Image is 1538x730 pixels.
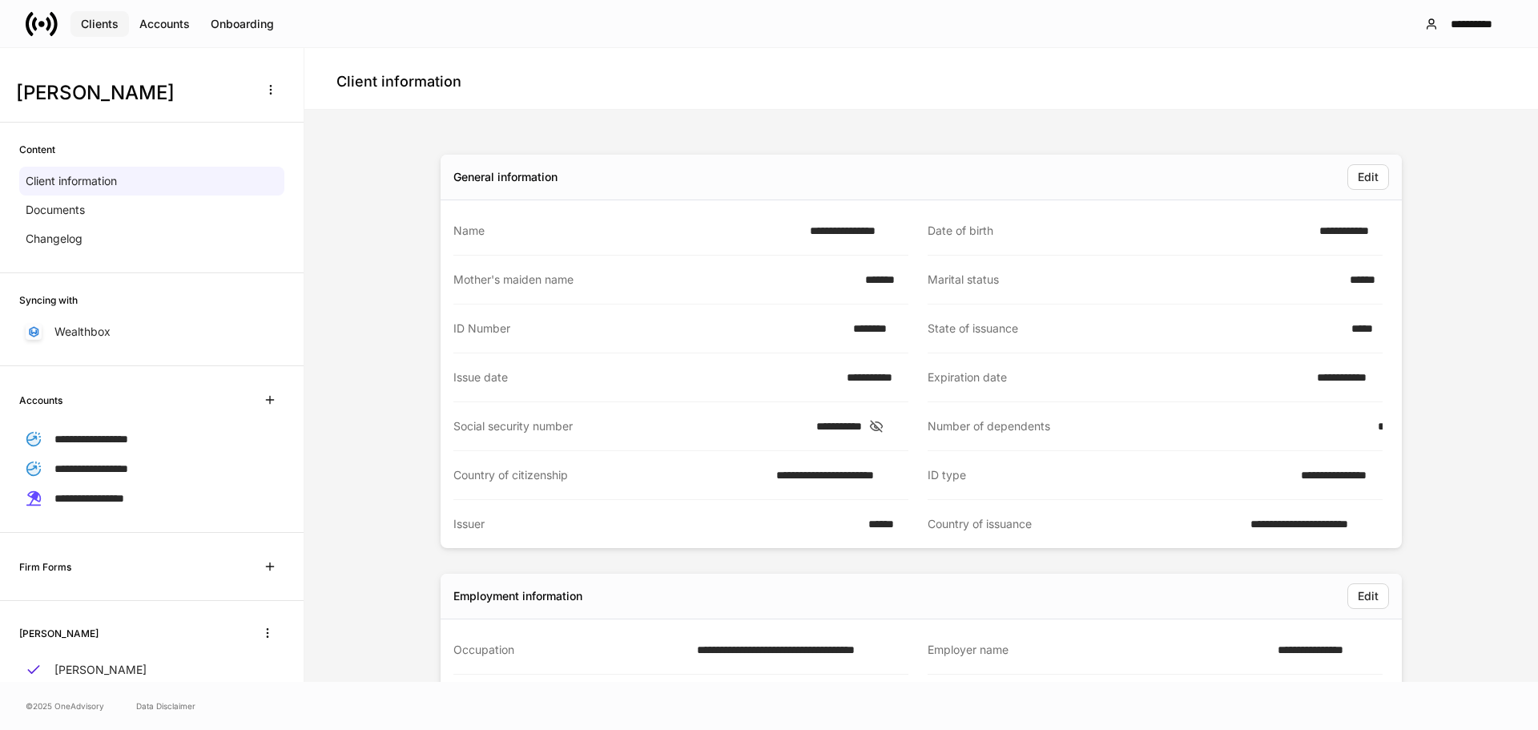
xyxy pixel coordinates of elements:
[16,80,248,106] h3: [PERSON_NAME]
[928,321,1342,337] div: State of issuance
[928,272,1340,288] div: Marital status
[928,467,1291,483] div: ID type
[928,516,1241,532] div: Country of issuance
[211,18,274,30] div: Onboarding
[928,369,1307,385] div: Expiration date
[19,167,284,196] a: Client information
[136,700,195,712] a: Data Disclaimer
[19,626,99,641] h6: [PERSON_NAME]
[336,72,461,91] h4: Client information
[19,559,71,575] h6: Firm Forms
[453,642,687,658] div: Occupation
[928,642,1268,658] div: Employer name
[54,662,147,678] p: [PERSON_NAME]
[19,393,62,408] h6: Accounts
[453,418,807,434] div: Social security number
[453,169,558,185] div: General information
[19,655,284,684] a: [PERSON_NAME]
[453,369,837,385] div: Issue date
[453,321,843,337] div: ID Number
[453,516,859,532] div: Issuer
[928,223,1310,239] div: Date of birth
[200,11,284,37] button: Onboarding
[19,224,284,253] a: Changelog
[19,196,284,224] a: Documents
[129,11,200,37] button: Accounts
[453,467,767,483] div: Country of citizenship
[1347,583,1389,609] button: Edit
[1358,591,1379,602] div: Edit
[453,223,800,239] div: Name
[19,142,55,157] h6: Content
[26,231,83,247] p: Changelog
[928,418,1368,434] div: Number of dependents
[81,18,119,30] div: Clients
[54,324,111,340] p: Wealthbox
[26,202,85,218] p: Documents
[1358,171,1379,183] div: Edit
[70,11,129,37] button: Clients
[1347,164,1389,190] button: Edit
[19,317,284,346] a: Wealthbox
[26,173,117,189] p: Client information
[139,18,190,30] div: Accounts
[19,292,78,308] h6: Syncing with
[453,272,856,288] div: Mother's maiden name
[26,700,104,712] span: © 2025 OneAdvisory
[453,588,582,604] div: Employment information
